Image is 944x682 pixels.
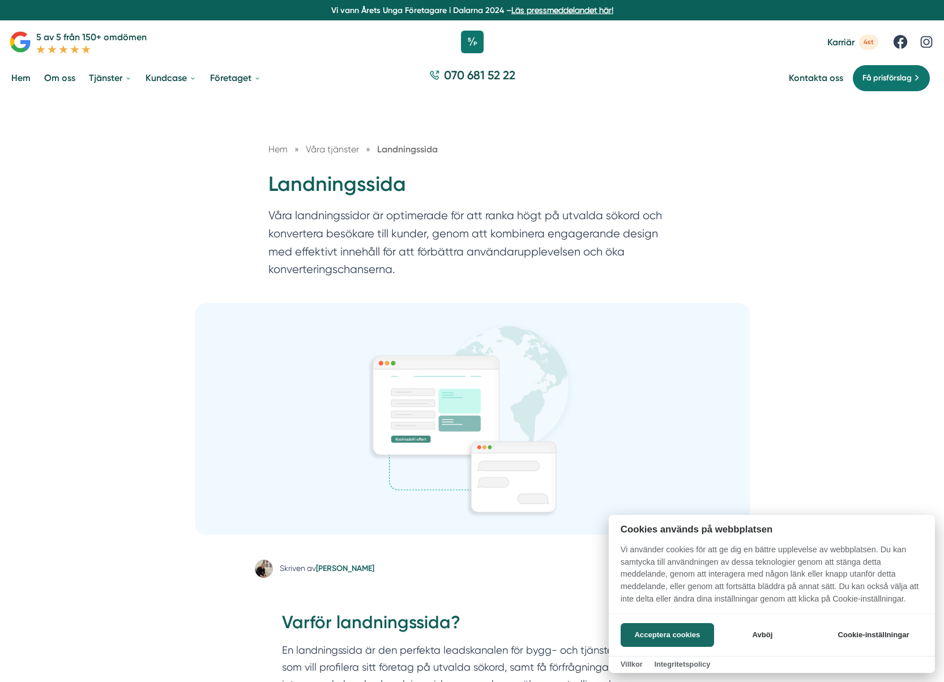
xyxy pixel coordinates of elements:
a: Integritetspolicy [654,660,710,668]
button: Cookie-inställningar [824,623,923,647]
a: Villkor [621,660,643,668]
button: Avböj [717,623,808,647]
p: Vi använder cookies för att ge dig en bättre upplevelse av webbplatsen. Du kan samtycka till anvä... [609,544,935,613]
h2: Cookies används på webbplatsen [609,524,935,535]
button: Acceptera cookies [621,623,714,647]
